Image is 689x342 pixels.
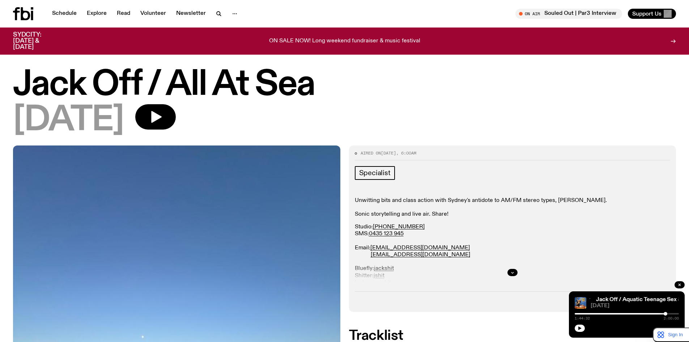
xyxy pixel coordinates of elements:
span: 1:44:32 [575,317,590,320]
button: Support Us [628,9,676,19]
img: Album cover of Little Nell sitting in a kiddie pool wearing a swimsuit [575,297,586,309]
span: , 6:00am [396,150,416,156]
span: [DATE] [13,104,124,137]
span: Aired on [361,150,381,156]
span: 2:00:00 [664,317,679,320]
h1: Jack Off / All At Sea [13,69,676,101]
p: Unwitting bits and class action with Sydney's antidote to AM/FM stereo types, [PERSON_NAME]. Soni... [355,197,671,218]
a: [EMAIL_ADDRESS][DOMAIN_NAME] [371,252,470,258]
a: Newsletter [172,9,210,19]
span: Specialist [359,169,391,177]
span: Support Us [632,10,662,17]
a: [EMAIL_ADDRESS][DOMAIN_NAME] [370,245,470,251]
a: Read [112,9,135,19]
p: Studio: SMS: Email: Bluefly: Shitter: Instagran: Fakebook: Home: [355,224,671,307]
a: [PHONE_NUMBER] [373,224,425,230]
p: ON SALE NOW! Long weekend fundraiser & music festival [269,38,420,45]
a: Volunteer [136,9,170,19]
button: On AirSouled Out | Par3 Interview [515,9,622,19]
a: 0435 123 945 [369,231,404,237]
a: Specialist [355,166,395,180]
h3: SYDCITY: [DATE] & [DATE] [13,32,59,50]
a: Schedule [48,9,81,19]
span: [DATE] [591,303,679,309]
span: [DATE] [381,150,396,156]
a: Explore [82,9,111,19]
